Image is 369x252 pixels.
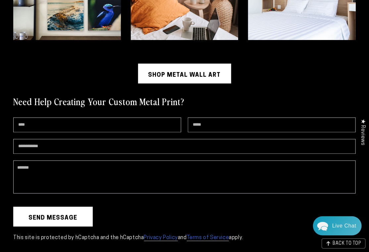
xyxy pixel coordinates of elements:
[313,216,362,235] div: Chat widget toggle
[13,233,356,243] p: This site is protected by hCaptcha and the hCaptcha and apply.
[144,235,178,241] a: Privacy Policy
[333,241,361,246] span: BACK TO TOP
[13,207,93,227] button: Send message
[13,95,184,107] h2: Need Help Creating Your Custom Metal Print?
[356,114,369,150] div: Click to open Judge.me floating reviews tab
[187,235,229,241] a: Terms of Service
[138,63,231,83] a: Shop Metal Wall Art
[332,216,356,235] div: Contact Us Directly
